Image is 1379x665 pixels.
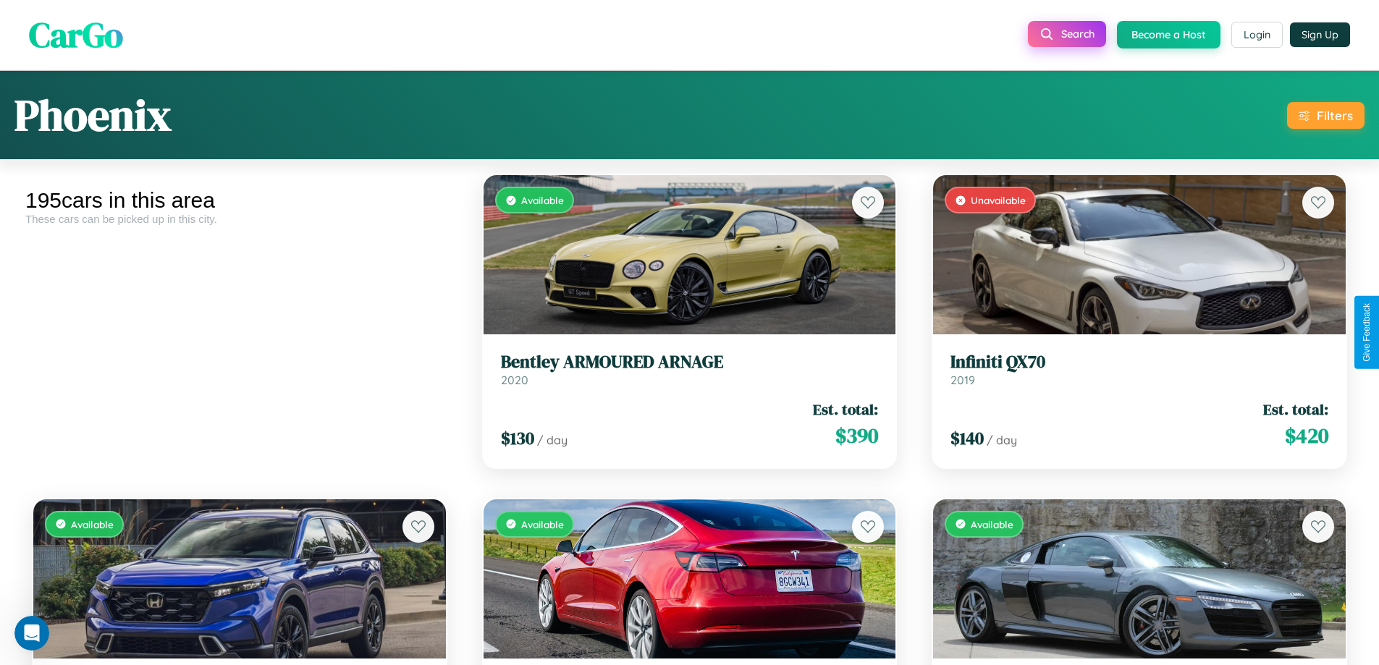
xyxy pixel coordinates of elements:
[971,194,1026,206] span: Unavailable
[1362,303,1372,362] div: Give Feedback
[1117,21,1220,48] button: Become a Host
[14,85,172,145] h1: Phoenix
[950,373,975,387] span: 2019
[537,433,568,447] span: / day
[29,11,123,59] span: CarGo
[501,352,879,373] h3: Bentley ARMOURED ARNAGE
[1028,21,1106,47] button: Search
[25,213,454,225] div: These cars can be picked up in this city.
[1285,421,1328,450] span: $ 420
[971,518,1013,530] span: Available
[950,352,1328,373] h3: Infiniti QX70
[521,518,564,530] span: Available
[501,373,528,387] span: 2020
[71,518,114,530] span: Available
[813,399,878,420] span: Est. total:
[950,352,1328,387] a: Infiniti QX702019
[1061,27,1095,41] span: Search
[1290,22,1350,47] button: Sign Up
[1287,102,1365,129] button: Filters
[501,426,534,450] span: $ 130
[987,433,1017,447] span: / day
[14,616,49,651] iframe: Intercom live chat
[521,194,564,206] span: Available
[1317,108,1353,123] div: Filters
[1263,399,1328,420] span: Est. total:
[501,352,879,387] a: Bentley ARMOURED ARNAGE2020
[835,421,878,450] span: $ 390
[950,426,984,450] span: $ 140
[1231,22,1283,48] button: Login
[25,188,454,213] div: 195 cars in this area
